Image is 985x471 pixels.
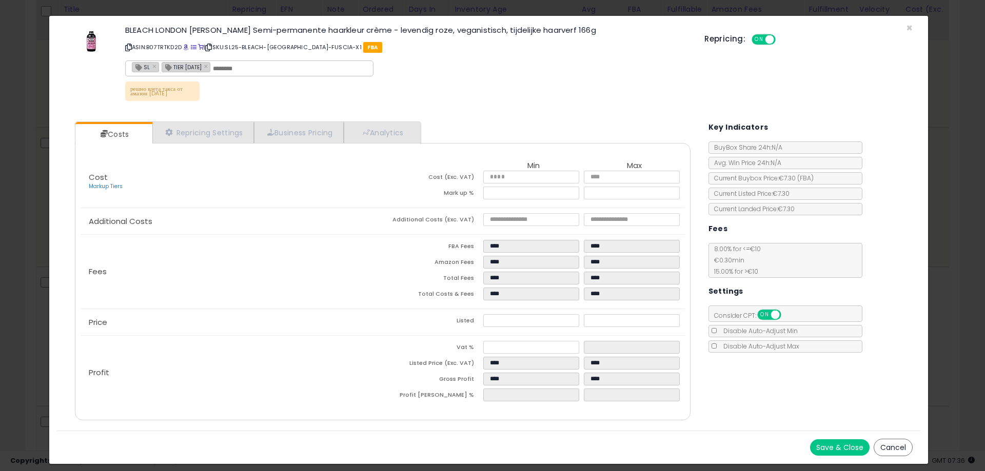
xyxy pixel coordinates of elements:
span: TIER [DATE] [162,63,202,71]
h5: Repricing: [704,35,745,43]
span: €0.30 min [709,256,744,264]
span: 15.00 % for > €10 [709,267,758,276]
th: Min [483,161,584,171]
td: Vat % [383,341,483,357]
a: Analytics [344,122,420,143]
h3: BLEACH LONDON [PERSON_NAME] Semi-permanente haarkleur crème - levendig roze, veganistisch, tijdel... [125,26,689,34]
a: × [204,62,210,71]
span: × [906,21,913,35]
p: Cost [81,173,383,191]
button: Cancel [874,439,913,456]
span: FBA [363,42,382,53]
img: 3179jUbTyuL._SL60_.jpg [76,26,107,57]
td: Listed Price (Exc. VAT) [383,357,483,373]
span: OFF [779,311,796,319]
td: Profit [PERSON_NAME] % [383,388,483,404]
p: Fees [81,268,383,276]
button: Save & Close [810,439,870,456]
td: Mark up % [383,187,483,202]
p: Profit [81,368,383,377]
td: Gross Profit [383,373,483,388]
span: Current Buybox Price: [709,174,814,182]
p: Additional Costs [81,217,383,226]
span: Current Listed Price: €7.30 [709,189,790,198]
span: OFF [774,35,791,44]
a: × [152,62,159,71]
h5: Fees [708,222,728,235]
a: BuyBox page [183,43,189,51]
span: Current Landed Price: €7.30 [709,204,795,213]
td: Cost (Exc. VAT) [383,171,483,187]
span: Avg. Win Price 24h: N/A [709,158,781,167]
span: ( FBA ) [797,174,814,182]
td: Total Costs & Fees [383,288,483,303]
a: Your listing only [198,43,204,51]
a: Costs [75,124,151,145]
span: €7.30 [779,174,814,182]
span: Consider CPT: [709,311,795,320]
span: Disable Auto-Adjust Max [718,342,799,351]
a: All offer listings [191,43,196,51]
span: BuyBox Share 24h: N/A [709,143,782,152]
p: решно взета такса от амазон [DATE] [125,81,200,101]
span: SL [132,63,150,71]
p: Price [81,318,383,326]
h5: Key Indicators [708,121,769,134]
h5: Settings [708,285,743,298]
a: Markup Tiers [89,182,123,190]
p: ASIN: B07TRTKD2D | SKU: SL25-BLEACH-[GEOGRAPHIC_DATA]-FUSCIA-X1 [125,39,689,55]
td: Amazon Fees [383,256,483,272]
span: ON [758,311,771,319]
span: ON [753,35,765,44]
td: FBA Fees [383,240,483,256]
th: Max [584,161,684,171]
td: Listed [383,314,483,330]
span: 8.00 % for <= €10 [709,244,761,276]
a: Repricing Settings [152,122,254,143]
span: Disable Auto-Adjust Min [718,326,798,335]
td: Total Fees [383,272,483,288]
td: Additional Costs (Exc. VAT) [383,213,483,229]
a: Business Pricing [254,122,344,143]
